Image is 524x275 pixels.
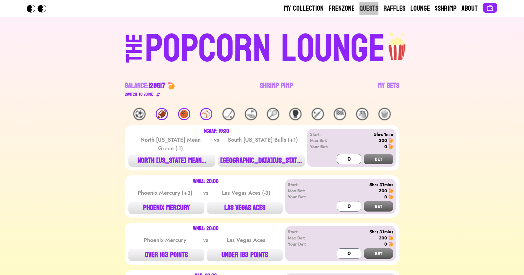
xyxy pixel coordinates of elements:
[168,82,175,90] img: 🍤
[310,143,338,150] div: Your Bet:
[356,108,368,120] div: 🐴
[227,136,298,153] div: South [US_STATE] Bulls (+1)
[334,108,346,120] div: 🏁
[202,236,210,244] div: vs
[288,181,323,188] div: Start:
[133,108,146,120] div: ⚽️
[323,181,393,188] div: 5hrs 31mins
[125,91,153,98] div: Switch to $ OINK
[215,189,277,197] div: Las Vegas Aces (-3)
[385,27,410,61] img: popcorn
[388,144,393,149] img: 🍤
[200,108,212,120] div: ⚾️
[149,79,165,92] span: 128617
[218,155,305,167] button: [GEOGRAPHIC_DATA][US_STATE] BU...
[215,236,277,244] div: Las Vegas Aces
[73,27,451,69] a: THEPOPCORN LOUNGEpopcorn
[328,4,355,13] a: Frenzone
[156,108,168,120] div: 🏈
[193,226,218,231] div: WNBA: 20:00
[125,81,165,91] div: Balance:
[288,194,323,200] div: Your Bet:
[128,155,215,167] button: NORTH [US_STATE] MEAN...
[145,29,385,69] div: POPCORN LOUNGE
[207,249,283,261] button: UNDER 163 POINTS
[284,4,324,13] a: My Collection
[486,4,494,12] img: Connect wallet
[379,137,387,143] div: 300
[338,131,393,137] div: 5hrs 1min
[178,108,190,120] div: 🏀
[359,4,378,13] a: Quests
[379,235,387,241] div: 300
[388,242,393,246] img: 🍤
[222,108,235,120] div: 🏒
[267,108,279,120] div: 🎾
[461,4,478,13] a: About
[123,34,146,75] div: THE
[388,235,393,240] img: 🍤
[193,179,218,184] div: WNBA: 20:00
[245,108,257,120] div: ⛳️
[384,194,387,200] div: 0
[312,108,324,120] div: 🏏
[435,4,457,13] a: $Shrimp
[128,249,204,261] button: OVER 163 POINTS
[388,138,393,143] img: 🍤
[134,189,196,197] div: Phoenix Mercury (+3)
[364,201,393,212] button: BET
[128,202,204,214] button: PHOENIX MERCURY
[202,189,210,197] div: vs
[289,108,302,120] div: 🥊
[364,248,393,259] button: BET
[204,129,229,134] div: NCAAF: 19:30
[410,4,430,13] a: Lounge
[27,5,51,13] img: Popcorn
[288,241,323,247] div: Your Bet:
[207,202,283,214] button: LAS VEGAS ACES
[378,81,399,98] a: My Bets
[384,241,387,247] div: 0
[379,188,387,194] div: 300
[288,235,323,241] div: Max Bet:
[384,143,387,150] div: 0
[383,4,405,13] a: Raffles
[378,108,391,120] div: 🍿
[260,81,293,98] a: Shrimp Pimp
[388,188,393,193] img: 🍤
[388,194,393,199] img: 🍤
[134,236,196,244] div: Phoenix Mercury
[135,136,206,153] div: North [US_STATE] Mean Green (-1)
[288,229,323,235] div: Start:
[310,137,338,143] div: Max Bet:
[323,229,393,235] div: 5hrs 31mins
[310,131,338,137] div: Start:
[288,188,323,194] div: Max Bet:
[213,136,220,153] div: vs
[364,154,393,164] button: BET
